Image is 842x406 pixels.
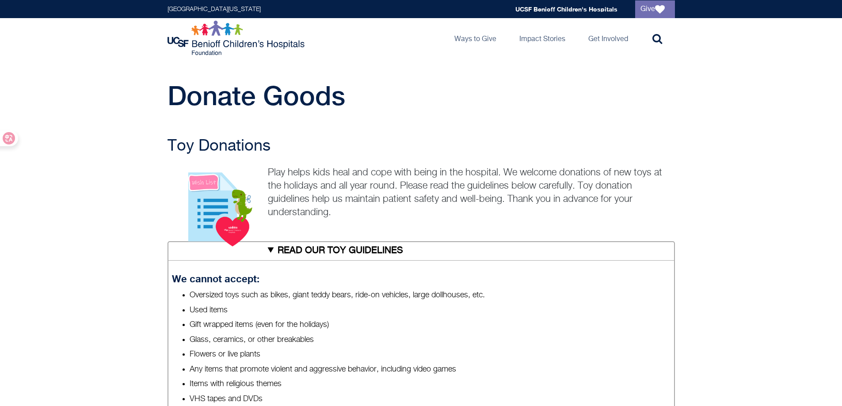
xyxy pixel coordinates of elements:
[172,273,259,285] strong: We cannot accept:
[168,166,675,219] p: Play helps kids heal and cope with being in the hospital. We welcome donations of new toys at the...
[190,364,670,375] li: Any items that promote violent and aggressive behavior, including video games
[168,137,675,155] h2: Toy Donations
[515,5,617,13] a: UCSF Benioff Children's Hospitals
[168,80,345,111] span: Donate Goods
[190,379,670,390] li: Items with religious themes
[168,6,261,12] a: [GEOGRAPHIC_DATA][US_STATE]
[190,349,670,360] li: Flowers or live plants
[190,290,670,301] li: Oversized toys such as bikes, giant teddy bears, ride-on vehicles, large dollhouses, etc.
[168,241,675,261] summary: READ OUR TOY GUIDELINES
[447,18,503,58] a: Ways to Give
[168,20,307,56] img: Logo for UCSF Benioff Children's Hospitals Foundation
[512,18,572,58] a: Impact Stories
[190,334,670,345] li: Glass, ceramics, or other breakables
[190,319,670,330] li: Gift wrapped items (even for the holidays)
[635,0,675,18] a: Give
[190,394,670,405] li: VHS tapes and DVDs
[190,305,670,316] li: Used items
[581,18,635,58] a: Get Involved
[168,163,263,247] img: View our wish lists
